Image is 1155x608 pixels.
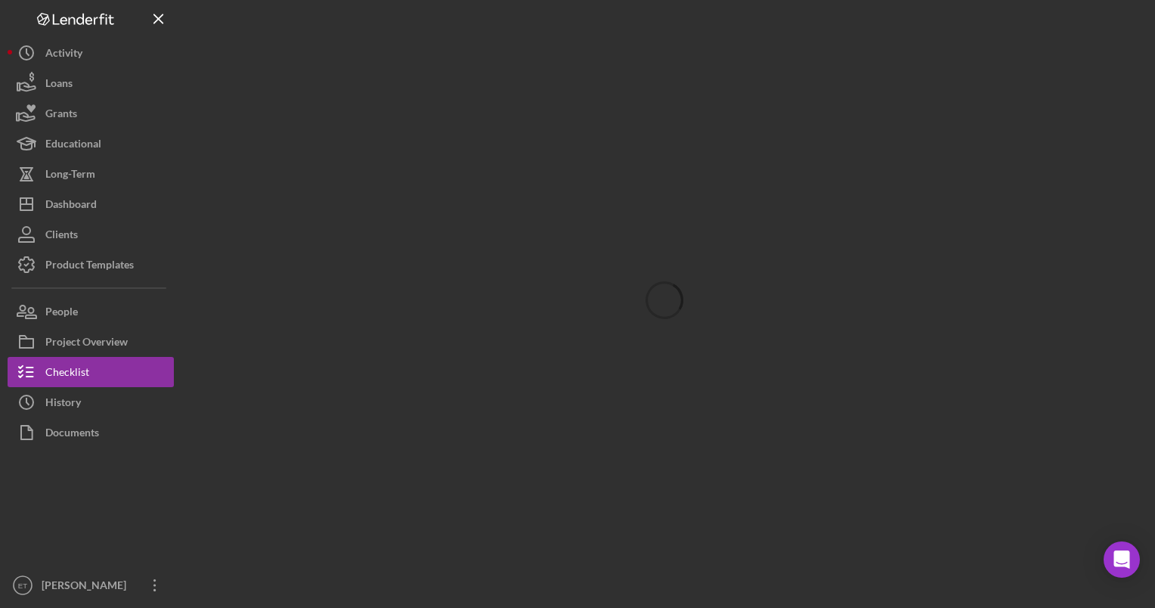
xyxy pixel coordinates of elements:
div: Project Overview [45,327,128,361]
div: Open Intercom Messenger [1104,541,1140,578]
button: Educational [8,129,174,159]
button: Dashboard [8,189,174,219]
div: Loans [45,68,73,102]
button: Documents [8,417,174,448]
div: Grants [45,98,77,132]
button: People [8,296,174,327]
button: ET[PERSON_NAME] [8,570,174,600]
div: Dashboard [45,189,97,223]
div: Activity [45,38,82,72]
div: History [45,387,81,421]
button: Long-Term [8,159,174,189]
div: Educational [45,129,101,163]
button: History [8,387,174,417]
div: People [45,296,78,330]
button: Loans [8,68,174,98]
button: Product Templates [8,250,174,280]
div: Long-Term [45,159,95,193]
div: Clients [45,219,78,253]
button: Grants [8,98,174,129]
div: Checklist [45,357,89,391]
button: Activity [8,38,174,68]
div: Product Templates [45,250,134,284]
button: Checklist [8,357,174,387]
div: Documents [45,417,99,451]
button: Clients [8,219,174,250]
button: Project Overview [8,327,174,357]
text: ET [18,582,27,590]
div: [PERSON_NAME] [38,570,136,604]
